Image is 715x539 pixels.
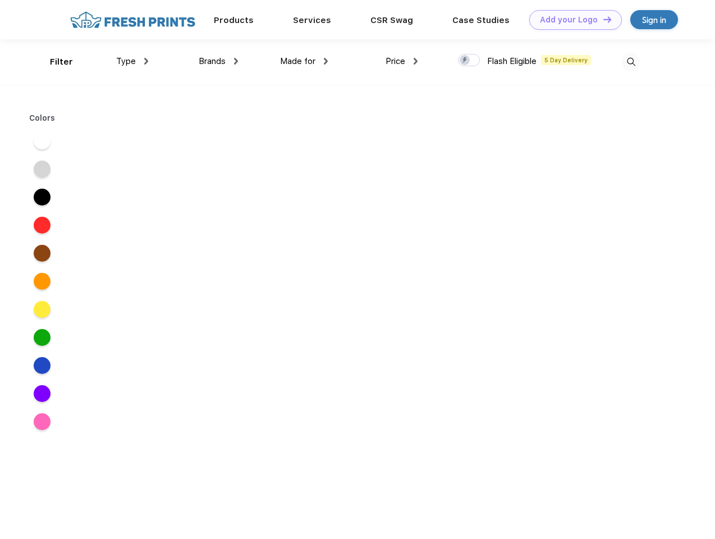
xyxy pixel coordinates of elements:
span: Made for [280,56,315,66]
span: Price [386,56,405,66]
a: Sign in [630,10,678,29]
a: Products [214,15,254,25]
img: dropdown.png [414,58,418,65]
img: dropdown.png [324,58,328,65]
div: Colors [21,112,64,124]
div: Add your Logo [540,15,598,25]
div: Sign in [642,13,666,26]
span: 5 Day Delivery [541,55,591,65]
div: Filter [50,56,73,68]
img: dropdown.png [234,58,238,65]
a: CSR Swag [370,15,413,25]
img: fo%20logo%202.webp [67,10,199,30]
img: dropdown.png [144,58,148,65]
a: Services [293,15,331,25]
img: desktop_search.svg [622,53,640,71]
img: DT [603,16,611,22]
span: Type [116,56,136,66]
span: Brands [199,56,226,66]
span: Flash Eligible [487,56,537,66]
